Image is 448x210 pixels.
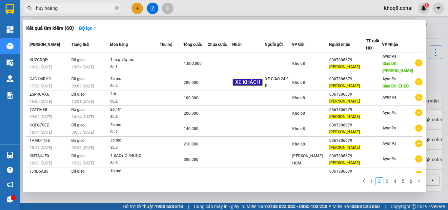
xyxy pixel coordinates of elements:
[184,80,198,85] span: 280.000
[30,115,52,119] span: 09:02 [DATE]
[110,137,159,144] div: 3b mc
[382,95,396,100] span: AyunPa
[368,177,376,185] li: 1
[382,172,396,177] span: AyunPa
[71,42,89,47] span: Trạng thái
[30,137,70,144] div: 1AMQTT28
[71,99,94,104] span: 13:01 [DATE]
[360,177,368,185] li: Previous Page
[360,177,368,185] button: left
[30,122,70,129] div: CQFG7SEZ
[407,177,415,185] li: 6
[417,179,421,183] span: right
[71,115,94,119] span: 14:14 [DATE]
[329,168,366,175] div: 0367806679
[329,57,366,64] div: 0367806679
[382,110,396,115] span: AyunPa
[30,153,70,160] div: KNTSUJEX
[383,177,391,185] li: 3
[292,173,305,177] span: Kho q8
[110,83,159,90] div: SL: 4
[110,160,159,167] div: SL: 6
[110,42,128,47] span: Món hàng
[110,152,159,160] div: 4 BAO+ 2 THUNG
[71,65,94,69] span: 10:54 [DATE]
[36,5,113,12] input: Tìm tên, số ĐT hoặc mã đơn
[329,91,366,98] div: 0367806679
[7,196,13,202] span: message
[184,142,198,146] span: 210.000
[292,96,305,100] span: Kho q8
[265,42,283,47] span: Người gửi
[110,98,159,105] div: SL: 2
[292,142,305,146] span: Kho q8
[110,106,159,113] div: 2b,1th
[232,42,242,47] span: Nhãn
[30,65,52,69] span: 19:18 [DATE]
[110,168,159,175] div: 1b mc
[382,157,396,161] span: AyunPa
[382,141,396,146] span: AyunPa
[362,179,366,183] span: left
[415,177,423,185] button: right
[92,26,97,30] span: down
[30,76,70,83] div: CJC1MRH9
[391,177,399,185] li: 4
[184,173,196,177] span: 70.000
[30,168,70,175] div: TJ4D6AB8
[329,145,360,150] span: [PERSON_NAME]
[115,5,119,11] span: close-circle
[30,42,60,47] span: [PERSON_NAME]
[30,84,52,88] span: 17:39 [DATE]
[382,77,396,81] span: AyunPa
[415,94,422,101] span: plus-circle
[233,79,263,86] span: XE KHÁCH
[329,99,360,104] span: [PERSON_NAME]
[184,111,198,116] span: 200.000
[184,96,198,100] span: 100.000
[407,178,415,185] a: 6
[329,106,366,113] div: 0367806679
[329,84,360,88] span: [PERSON_NAME]
[415,177,423,185] li: Next Page
[7,26,13,33] img: dashboard-icon
[329,122,366,129] div: 0367806679
[110,56,159,64] div: 1 máy sấy mc
[415,109,422,116] span: plus-circle
[368,178,375,185] a: 1
[7,152,13,159] img: warehouse-icon
[27,6,32,10] span: search
[160,42,172,47] span: Thu hộ
[292,61,305,66] span: Kho q8
[7,75,13,82] img: warehouse-icon
[329,76,366,83] div: 0367806679
[7,181,13,188] span: notification
[184,157,198,162] span: 380.000
[110,129,159,136] div: SL: 2
[110,122,159,129] div: 2b mc
[71,169,85,174] span: Đã giao
[6,4,14,14] img: logo-vxr
[292,154,323,165] span: [PERSON_NAME] HCM
[71,58,85,62] span: Đã giao
[110,144,159,151] div: SL: 3
[7,43,13,49] img: warehouse-icon
[71,77,85,81] span: Đã giao
[71,154,85,158] span: Đã giao
[71,92,85,97] span: Đã giao
[366,39,379,50] span: TT xuất HĐ
[329,153,366,160] div: 0367806679
[71,138,85,143] span: Đã giao
[292,111,305,116] span: Kho q8
[392,178,399,185] a: 4
[329,161,360,165] span: [PERSON_NAME]
[30,57,70,64] div: VUZCDQIY
[30,161,52,165] span: 10:28 [DATE]
[329,65,360,69] span: [PERSON_NAME]
[376,178,383,185] a: 2
[415,171,422,178] span: plus-circle
[415,78,422,86] span: plus-circle
[110,64,159,71] div: SL: 1
[71,130,94,135] span: 09:53 [DATE]
[30,145,52,150] span: 18:17 [DATE]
